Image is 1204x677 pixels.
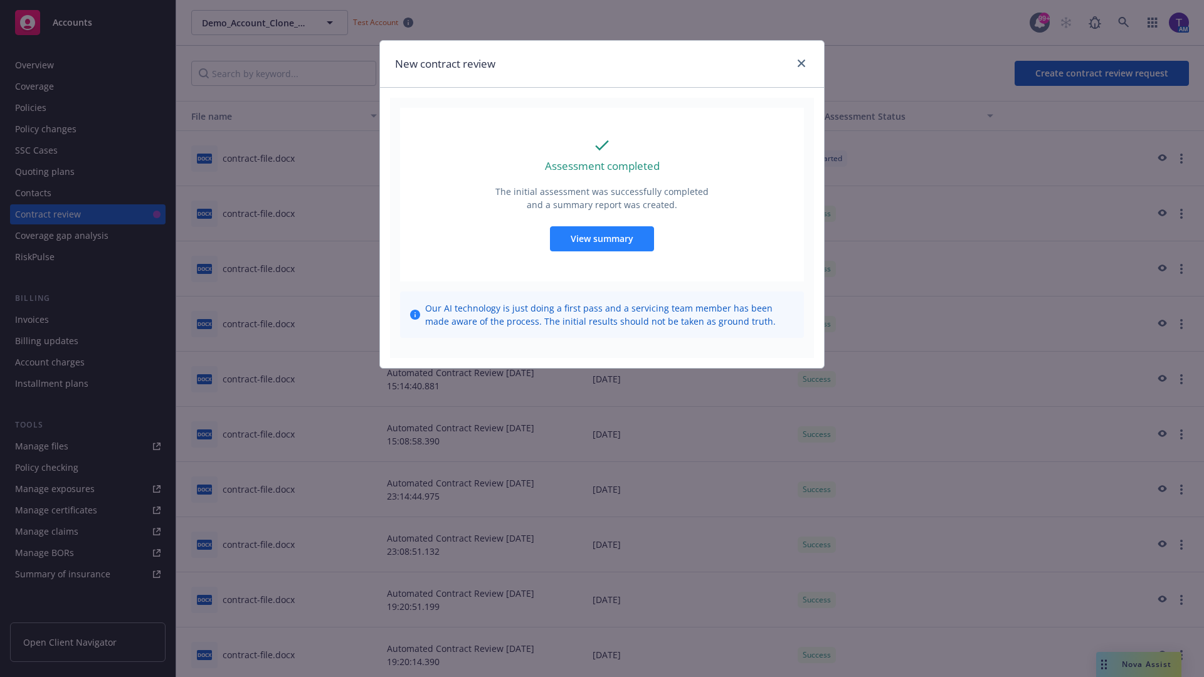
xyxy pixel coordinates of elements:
p: Assessment completed [545,158,660,174]
h1: New contract review [395,56,495,72]
button: View summary [550,226,654,251]
span: View summary [571,233,633,244]
a: close [794,56,809,71]
span: Our AI technology is just doing a first pass and a servicing team member has been made aware of t... [425,302,794,328]
p: The initial assessment was successfully completed and a summary report was created. [494,185,710,211]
